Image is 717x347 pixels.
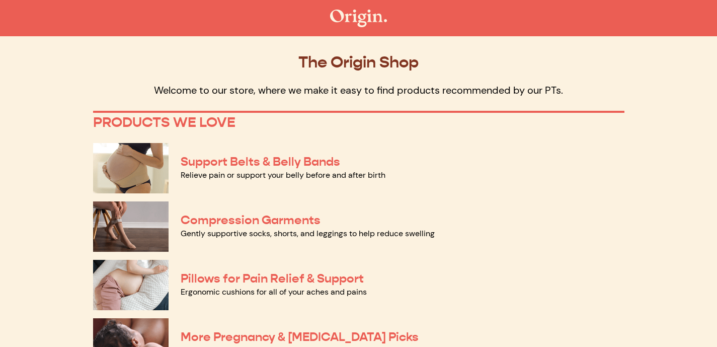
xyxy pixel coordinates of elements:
[93,52,624,72] p: The Origin Shop
[181,271,364,286] a: Pillows for Pain Relief & Support
[330,10,387,27] img: The Origin Shop
[93,114,624,131] p: PRODUCTS WE LOVE
[93,260,169,310] img: Pillows for Pain Relief & Support
[181,154,340,169] a: Support Belts & Belly Bands
[181,228,435,239] a: Gently supportive socks, shorts, and leggings to help reduce swelling
[181,329,419,344] a: More Pregnancy & [MEDICAL_DATA] Picks
[93,143,169,193] img: Support Belts & Belly Bands
[181,287,367,297] a: Ergonomic cushions for all of your aches and pains
[93,201,169,252] img: Compression Garments
[181,213,321,228] a: Compression Garments
[181,170,385,180] a: Relieve pain or support your belly before and after birth
[93,84,624,97] p: Welcome to our store, where we make it easy to find products recommended by our PTs.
